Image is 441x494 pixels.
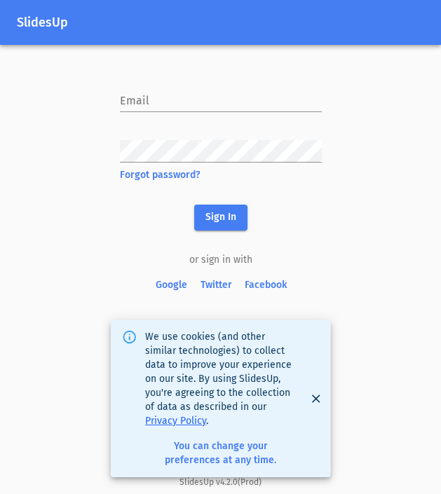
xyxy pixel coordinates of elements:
[17,15,424,30] h1: SlidesUp
[120,253,322,267] div: or sign in with
[205,209,236,226] span: Sign In
[239,273,292,299] button: Facebook
[245,277,287,294] span: Facebook
[194,205,247,231] button: Sign In
[149,273,194,299] button: Google
[145,415,206,427] a: Privacy Policy
[165,440,276,466] span: You can change your preferences at any time.
[120,168,322,182] span: Forgot password?
[307,390,325,408] button: Close
[200,277,233,294] span: Twitter
[155,277,189,294] span: Google
[194,273,239,299] button: Twitter
[145,324,296,473] div: We use cookies (and other similar technologies) to collect data to improve your experience on our...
